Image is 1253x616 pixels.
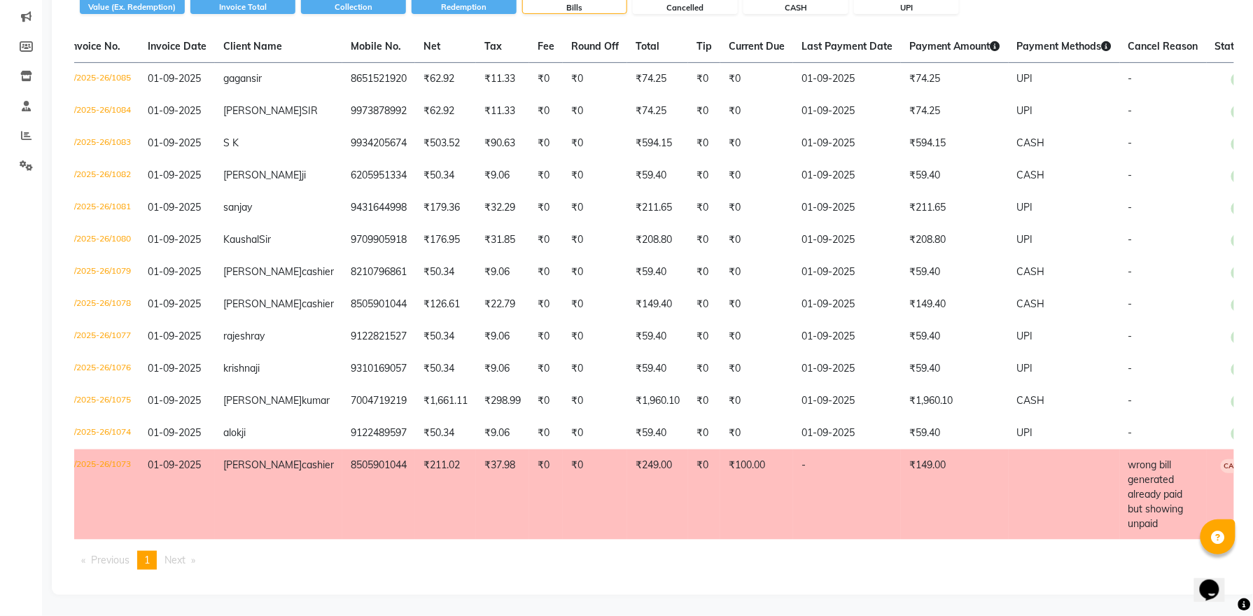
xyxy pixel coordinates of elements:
[688,63,720,96] td: ₹0
[60,321,139,353] td: V/2025-26/1077
[476,288,529,321] td: ₹22.79
[1128,201,1133,213] span: -
[720,95,793,127] td: ₹0
[1128,458,1184,530] span: wrong bill generated already paid but showing unpaid
[342,63,415,96] td: 8651521920
[720,449,793,540] td: ₹100.00
[148,136,201,149] span: 01-09-2025
[563,353,627,385] td: ₹0
[476,160,529,192] td: ₹9.06
[302,104,318,117] span: SIR
[148,458,201,471] span: 01-09-2025
[571,40,619,52] span: Round Off
[302,297,334,310] span: cashier
[529,63,563,96] td: ₹0
[223,72,251,85] span: gagan
[901,95,1009,127] td: ₹74.25
[60,95,139,127] td: V/2025-26/1084
[1017,201,1033,213] span: UPI
[529,353,563,385] td: ₹0
[793,127,901,160] td: 01-09-2025
[342,160,415,192] td: 6205951334
[1017,233,1033,246] span: UPI
[415,321,476,353] td: ₹50.34
[223,362,255,374] span: krishna
[415,160,476,192] td: ₹50.34
[342,224,415,256] td: 9709905918
[259,233,271,246] span: Sir
[901,192,1009,224] td: ₹211.65
[563,417,627,449] td: ₹0
[793,417,901,449] td: 01-09-2025
[529,127,563,160] td: ₹0
[688,321,720,353] td: ₹0
[223,169,302,181] span: [PERSON_NAME]
[148,233,201,246] span: 01-09-2025
[901,417,1009,449] td: ₹59.40
[1017,394,1045,407] span: CASH
[720,353,793,385] td: ₹0
[223,265,302,278] span: [PERSON_NAME]
[342,449,415,540] td: 8505901044
[223,40,282,52] span: Client Name
[251,72,262,85] span: sir
[476,224,529,256] td: ₹31.85
[148,201,201,213] span: 01-09-2025
[720,385,793,417] td: ₹0
[627,192,688,224] td: ₹211.65
[793,63,901,96] td: 01-09-2025
[688,95,720,127] td: ₹0
[636,40,659,52] span: Total
[627,321,688,353] td: ₹59.40
[1017,72,1033,85] span: UPI
[164,554,185,566] span: Next
[223,426,241,439] span: alok
[563,385,627,417] td: ₹0
[412,1,517,13] div: Redemption
[688,449,720,540] td: ₹0
[523,2,626,14] div: Bills
[688,353,720,385] td: ₹0
[909,40,1000,52] span: Payment Amount
[223,233,259,246] span: Kaushal
[529,288,563,321] td: ₹0
[529,449,563,540] td: ₹0
[529,224,563,256] td: ₹0
[563,127,627,160] td: ₹0
[627,95,688,127] td: ₹74.25
[415,353,476,385] td: ₹50.34
[1128,297,1133,310] span: -
[1017,362,1033,374] span: UPI
[223,297,302,310] span: [PERSON_NAME]
[1128,233,1133,246] span: -
[476,321,529,353] td: ₹9.06
[60,288,139,321] td: V/2025-26/1078
[301,1,406,13] div: Collection
[901,63,1009,96] td: ₹74.25
[688,160,720,192] td: ₹0
[60,63,139,96] td: V/2025-26/1085
[744,2,848,14] div: CASH
[255,362,260,374] span: ji
[476,127,529,160] td: ₹90.63
[60,417,139,449] td: V/2025-26/1074
[720,63,793,96] td: ₹0
[148,265,201,278] span: 01-09-2025
[241,426,246,439] span: ji
[627,449,688,540] td: ₹249.00
[476,449,529,540] td: ₹37.98
[148,330,201,342] span: 01-09-2025
[529,321,563,353] td: ₹0
[1128,426,1133,439] span: -
[901,385,1009,417] td: ₹1,960.10
[476,95,529,127] td: ₹11.33
[60,449,139,540] td: V/2025-26/1073
[1128,330,1133,342] span: -
[415,63,476,96] td: ₹62.92
[69,40,120,52] span: Invoice No.
[688,256,720,288] td: ₹0
[144,554,150,566] span: 1
[302,265,334,278] span: cashier
[223,394,302,407] span: [PERSON_NAME]
[793,385,901,417] td: 01-09-2025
